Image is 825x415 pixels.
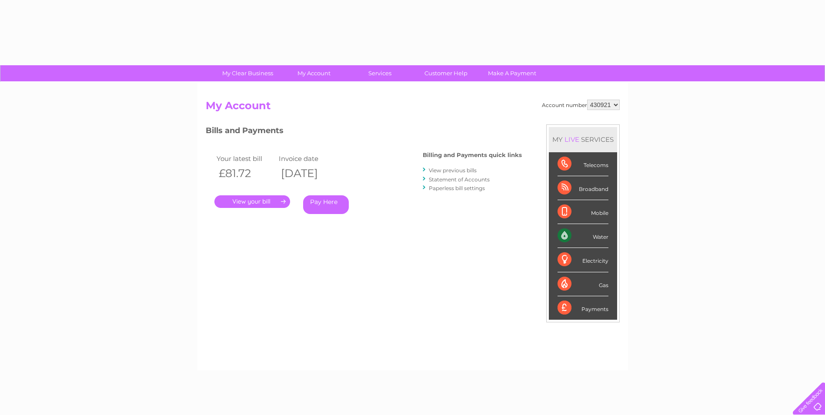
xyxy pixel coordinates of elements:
[558,272,608,296] div: Gas
[558,200,608,224] div: Mobile
[278,65,350,81] a: My Account
[558,296,608,320] div: Payments
[410,65,482,81] a: Customer Help
[549,127,617,152] div: MY SERVICES
[212,65,284,81] a: My Clear Business
[429,185,485,191] a: Paperless bill settings
[558,248,608,272] div: Electricity
[277,153,339,164] td: Invoice date
[558,224,608,248] div: Water
[429,176,490,183] a: Statement of Accounts
[206,124,522,140] h3: Bills and Payments
[214,195,290,208] a: .
[277,164,339,182] th: [DATE]
[558,152,608,176] div: Telecoms
[542,100,620,110] div: Account number
[423,152,522,158] h4: Billing and Payments quick links
[558,176,608,200] div: Broadband
[214,153,277,164] td: Your latest bill
[303,195,349,214] a: Pay Here
[429,167,477,174] a: View previous bills
[344,65,416,81] a: Services
[476,65,548,81] a: Make A Payment
[563,135,581,144] div: LIVE
[206,100,620,116] h2: My Account
[214,164,277,182] th: £81.72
